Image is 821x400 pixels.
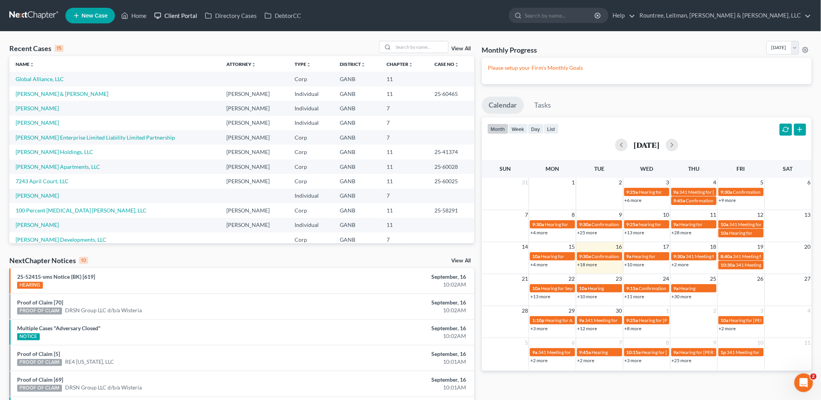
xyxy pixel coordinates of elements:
span: Sun [500,165,511,172]
h3: Monthly Progress [482,45,537,55]
span: 28 [521,306,529,315]
span: Hearing [592,349,608,355]
span: 341 Meeting for [PERSON_NAME] [680,189,750,195]
span: 11 [804,338,812,347]
span: 13 [804,210,812,219]
a: 100 Percent [MEDICAL_DATA] [PERSON_NAME], LLC [16,207,147,214]
span: Sat [783,165,793,172]
td: GANB [334,101,380,115]
span: 9:30a [674,253,685,259]
span: 10a [721,221,729,227]
span: 4 [807,306,812,315]
td: [PERSON_NAME] [220,116,288,130]
td: GANB [334,174,380,188]
span: 9 [618,210,623,219]
span: Hearing for [545,221,568,227]
span: 26 [757,274,765,283]
a: +2 more [577,358,595,363]
a: +10 more [577,294,597,299]
a: DebtorCC [261,9,305,23]
div: 15 [55,45,64,52]
span: 22 [568,274,576,283]
a: Proof of Claim [5] [17,350,60,357]
button: day [528,124,544,134]
span: 1 [666,306,670,315]
td: 7 [380,116,428,130]
td: 7 [380,130,428,145]
td: Individual [289,189,334,203]
td: 25-60465 [428,87,474,101]
input: Search by name... [524,8,596,23]
span: Hearing for [632,253,656,259]
div: HEARING [17,282,43,289]
td: Corp [289,145,334,159]
span: Hearing for [680,221,703,227]
i: unfold_more [408,62,413,67]
td: Individual [289,87,334,101]
td: Corp [289,203,334,218]
a: +3 more [625,358,642,363]
span: 341 Meeting for [727,349,760,355]
button: week [508,124,528,134]
a: Home [117,9,150,23]
td: 7 [380,232,428,247]
span: 9a [674,349,679,355]
td: Individual [289,101,334,115]
a: +2 more [672,262,689,267]
a: +4 more [530,230,547,235]
td: GANB [334,130,380,145]
td: Corp [289,159,334,174]
td: 11 [380,218,428,232]
span: 2 [618,178,623,187]
span: Hearing for [639,189,662,195]
i: unfold_more [251,62,256,67]
span: Hearing [588,285,604,291]
a: +12 more [577,326,597,331]
a: +6 more [625,197,642,203]
div: September, 16 [322,299,466,306]
span: 8 [666,338,670,347]
a: +3 more [530,326,547,331]
span: 7 [618,338,623,347]
span: Hearing for Seyria [PERSON_NAME] and [PERSON_NAME] [541,285,661,291]
span: 9a [674,285,679,291]
span: 6 [807,178,812,187]
a: DRSN Group LLC d/b/a Wisteria [65,384,142,391]
span: 10a [721,230,729,236]
a: [PERSON_NAME] [16,119,59,126]
span: 11 [710,210,717,219]
td: Corp [289,174,334,188]
span: 23 [615,274,623,283]
span: 2 [810,373,817,380]
span: 6 [571,338,576,347]
span: 1 [571,178,576,187]
span: Hearing for [PERSON_NAME] [PERSON_NAME] [642,349,740,355]
span: 25 [710,274,717,283]
td: [PERSON_NAME] [220,145,288,159]
a: Typeunfold_more [295,61,311,67]
td: 11 [380,145,428,159]
a: +18 more [577,262,597,267]
a: Multiple Cases "Adversary Closed" [17,325,101,331]
span: 8:40a [721,253,733,259]
span: 5 [760,178,765,187]
button: month [487,124,508,134]
span: 30 [615,306,623,315]
span: 27 [804,274,812,283]
div: September, 16 [322,350,466,358]
span: 2 [713,306,717,315]
span: 20 [804,242,812,251]
td: [PERSON_NAME] [220,174,288,188]
div: September, 16 [322,376,466,384]
span: 9:30a [532,221,544,227]
i: unfold_more [361,62,365,67]
a: Tasks [528,97,558,114]
span: 21 [521,274,529,283]
span: 9:15a [627,285,638,291]
a: +13 more [625,230,644,235]
td: 25-41374 [428,145,474,159]
td: [PERSON_NAME] [220,130,288,145]
a: [PERSON_NAME] [16,105,59,112]
td: Corp [289,130,334,145]
span: 9:30a [579,253,591,259]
